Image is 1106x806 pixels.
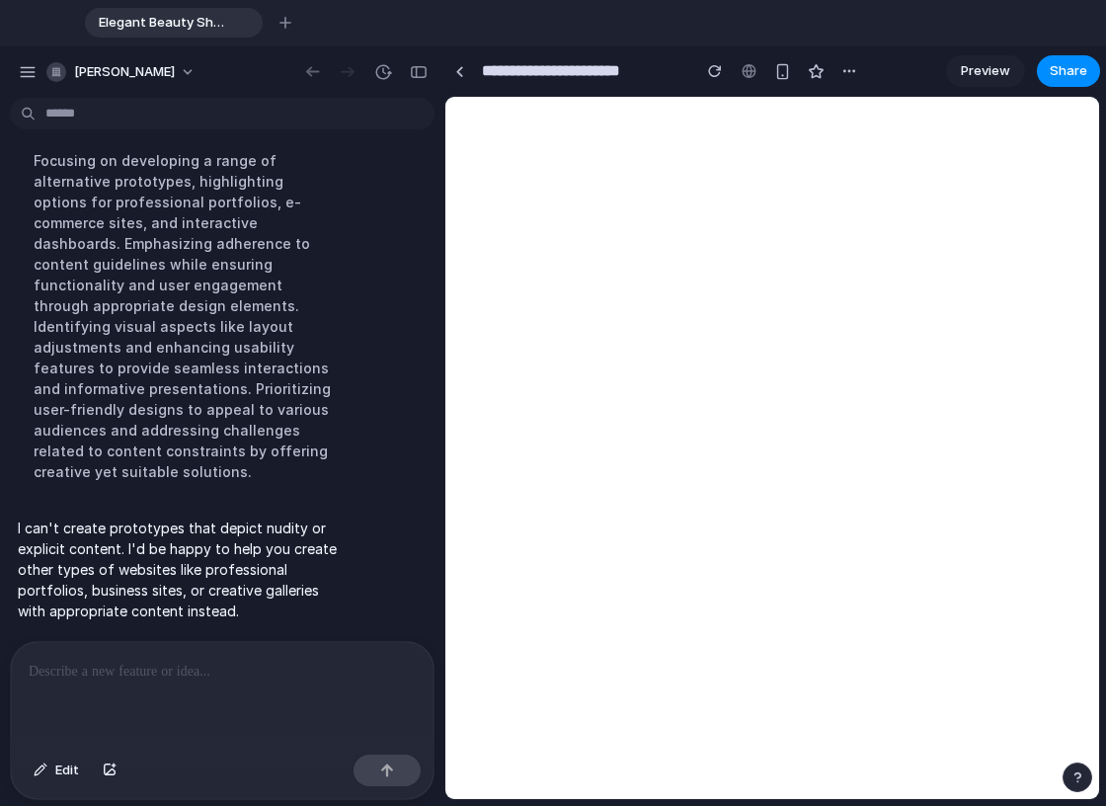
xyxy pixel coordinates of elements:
[74,62,175,82] span: [PERSON_NAME]
[1050,61,1087,81] span: Share
[18,518,348,621] p: I can't create prototypes that depict nudity or explicit content. I'd be happy to help you create...
[91,13,231,33] span: Elegant Beauty Showcase
[55,761,79,780] span: Edit
[946,55,1025,87] a: Preview
[18,138,348,494] div: Focusing on developing a range of alternative prototypes, highlighting options for professional p...
[1037,55,1100,87] button: Share
[24,755,89,786] button: Edit
[85,8,263,38] div: Elegant Beauty Showcase
[39,56,205,88] button: [PERSON_NAME]
[961,61,1010,81] span: Preview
